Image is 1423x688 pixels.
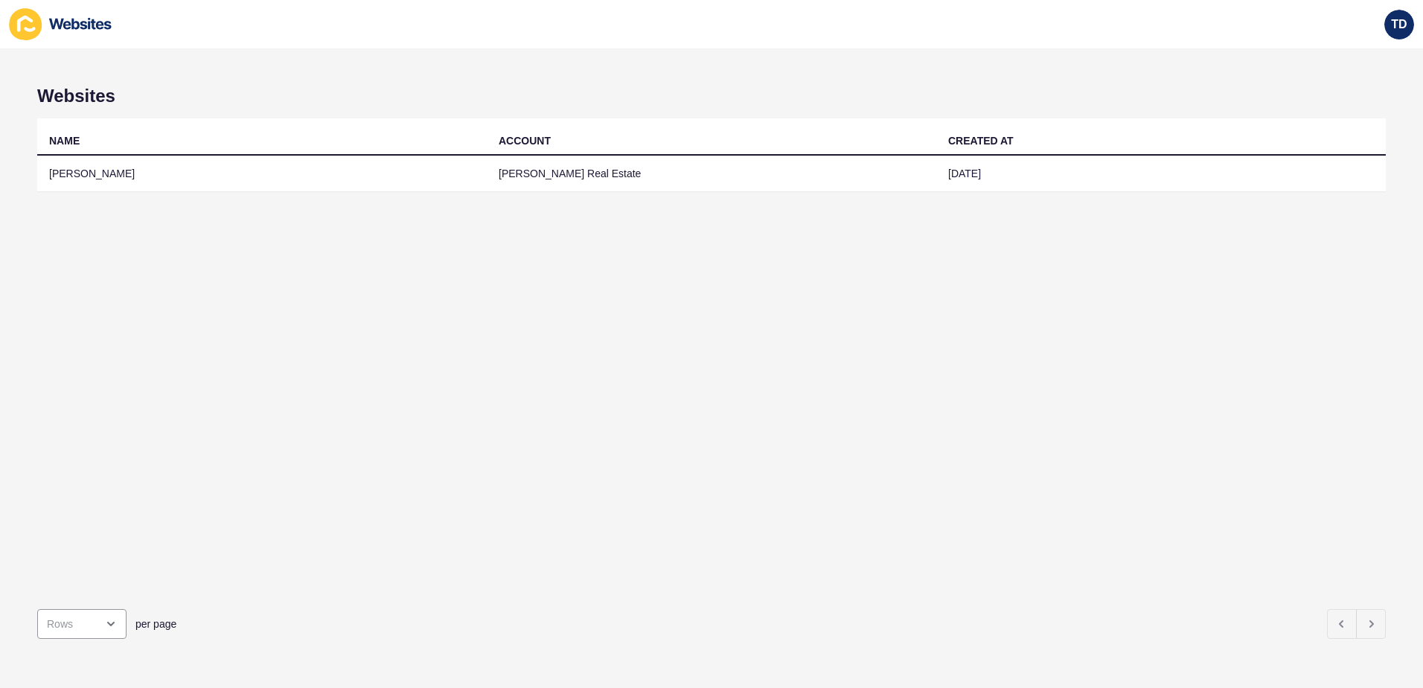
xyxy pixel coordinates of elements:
[49,133,80,148] div: NAME
[37,86,1386,106] h1: Websites
[487,156,936,192] td: [PERSON_NAME] Real Estate
[499,133,551,148] div: ACCOUNT
[936,156,1386,192] td: [DATE]
[135,617,176,631] span: per page
[948,133,1014,148] div: CREATED AT
[37,156,487,192] td: [PERSON_NAME]
[37,609,127,639] div: open menu
[1391,17,1407,32] span: TD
